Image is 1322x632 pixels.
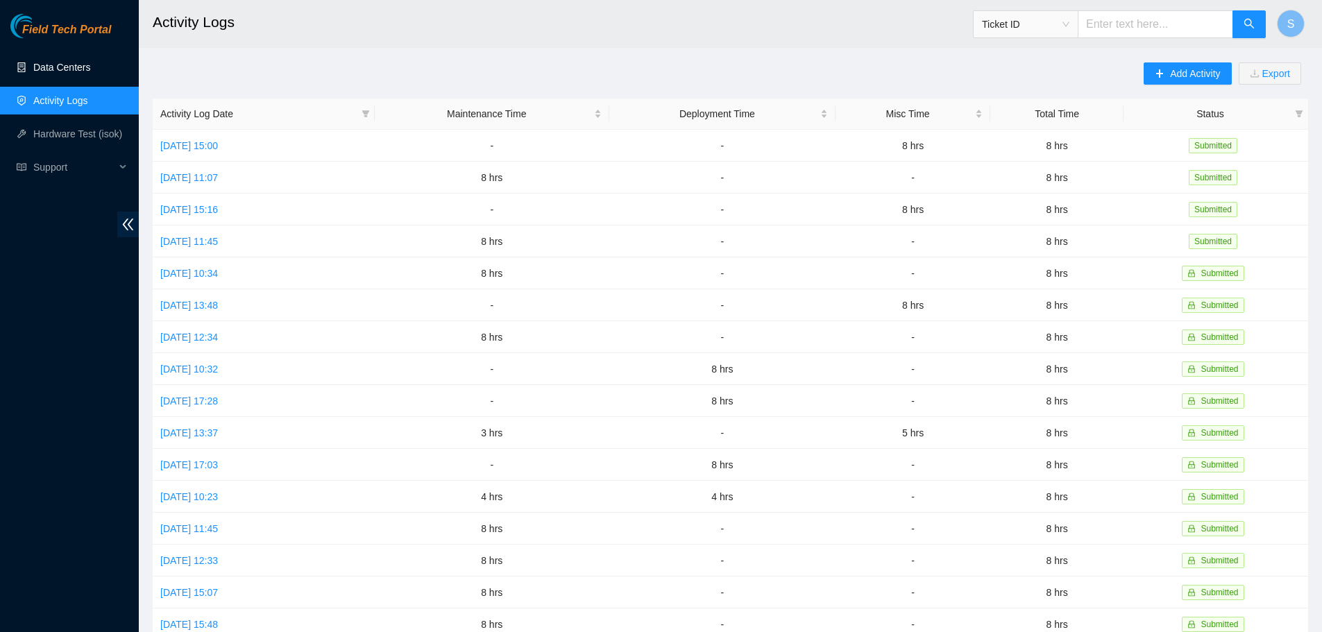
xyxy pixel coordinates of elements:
[1187,588,1196,597] span: lock
[160,140,218,151] a: [DATE] 15:00
[1170,66,1220,81] span: Add Activity
[836,449,990,481] td: -
[375,225,609,257] td: 8 hrs
[375,289,609,321] td: -
[10,25,111,43] a: Akamai TechnologiesField Tech Portal
[1239,62,1301,85] button: downloadExport
[990,321,1124,353] td: 8 hrs
[375,257,609,289] td: 8 hrs
[990,225,1124,257] td: 8 hrs
[362,110,370,118] span: filter
[609,257,836,289] td: -
[1201,556,1238,565] span: Submitted
[990,99,1124,130] th: Total Time
[375,321,609,353] td: 8 hrs
[1187,397,1196,405] span: lock
[375,481,609,513] td: 4 hrs
[375,545,609,577] td: 8 hrs
[1201,268,1238,278] span: Submitted
[375,385,609,417] td: -
[990,162,1124,194] td: 8 hrs
[1187,429,1196,437] span: lock
[836,257,990,289] td: -
[1244,18,1255,31] span: search
[1201,364,1238,374] span: Submitted
[1201,620,1238,629] span: Submitted
[1187,461,1196,469] span: lock
[990,545,1124,577] td: 8 hrs
[836,353,990,385] td: -
[1189,202,1237,217] span: Submitted
[160,523,218,534] a: [DATE] 11:45
[836,289,990,321] td: 8 hrs
[160,236,218,247] a: [DATE] 11:45
[609,353,836,385] td: 8 hrs
[609,481,836,513] td: 4 hrs
[1187,524,1196,533] span: lock
[160,587,218,598] a: [DATE] 15:07
[375,513,609,545] td: 8 hrs
[990,289,1124,321] td: 8 hrs
[836,513,990,545] td: -
[160,332,218,343] a: [DATE] 12:34
[836,481,990,513] td: -
[609,194,836,225] td: -
[990,353,1124,385] td: 8 hrs
[33,128,122,139] a: Hardware Test (isok)
[1232,10,1266,38] button: search
[609,162,836,194] td: -
[609,577,836,608] td: -
[375,353,609,385] td: -
[33,153,115,181] span: Support
[1201,524,1238,533] span: Submitted
[359,103,373,124] span: filter
[375,130,609,162] td: -
[836,577,990,608] td: -
[375,449,609,481] td: -
[609,449,836,481] td: 8 hrs
[160,364,218,375] a: [DATE] 10:32
[160,491,218,502] a: [DATE] 10:23
[160,427,218,438] a: [DATE] 13:37
[609,513,836,545] td: -
[990,194,1124,225] td: 8 hrs
[990,449,1124,481] td: 8 hrs
[1131,106,1289,121] span: Status
[22,24,111,37] span: Field Tech Portal
[33,62,90,73] a: Data Centers
[836,385,990,417] td: -
[160,459,218,470] a: [DATE] 17:03
[1201,492,1238,502] span: Submitted
[609,417,836,449] td: -
[836,194,990,225] td: 8 hrs
[836,545,990,577] td: -
[609,321,836,353] td: -
[1189,138,1237,153] span: Submitted
[1187,301,1196,309] span: lock
[1292,103,1306,124] span: filter
[836,417,990,449] td: 5 hrs
[17,162,26,172] span: read
[1287,15,1295,33] span: S
[160,172,218,183] a: [DATE] 11:07
[1201,460,1238,470] span: Submitted
[990,130,1124,162] td: 8 hrs
[1295,110,1303,118] span: filter
[1155,69,1164,80] span: plus
[1187,365,1196,373] span: lock
[990,577,1124,608] td: 8 hrs
[609,225,836,257] td: -
[836,130,990,162] td: 8 hrs
[375,417,609,449] td: 3 hrs
[990,417,1124,449] td: 8 hrs
[375,194,609,225] td: -
[1189,234,1237,249] span: Submitted
[1187,333,1196,341] span: lock
[375,577,609,608] td: 8 hrs
[609,289,836,321] td: -
[160,395,218,407] a: [DATE] 17:28
[160,204,218,215] a: [DATE] 15:16
[10,14,70,38] img: Akamai Technologies
[375,162,609,194] td: 8 hrs
[160,619,218,630] a: [DATE] 15:48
